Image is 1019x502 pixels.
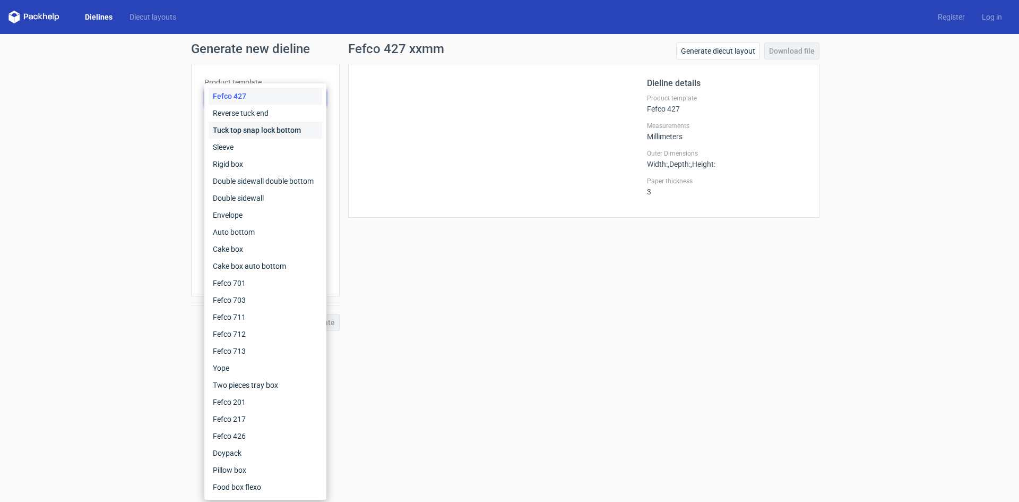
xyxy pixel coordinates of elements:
div: Fefco 427 [209,88,322,105]
div: Fefco 711 [209,309,322,326]
div: Double sidewall [209,190,322,207]
div: Double sidewall double bottom [209,173,322,190]
div: Fefco 712 [209,326,322,343]
div: Tuck top snap lock bottom [209,122,322,139]
div: Fefco 703 [209,292,322,309]
div: Yope [209,360,322,377]
div: Reverse tuck end [209,105,322,122]
div: Food box flexo [209,479,322,496]
div: Cake box [209,241,322,258]
div: Two pieces tray box [209,377,322,394]
span: , Depth : [668,160,690,168]
label: Product template [204,77,326,88]
h2: Dieline details [647,77,806,90]
label: Outer Dimensions [647,149,806,158]
div: Fefco 217 [209,411,322,428]
a: Dielines [76,12,121,22]
a: Diecut layouts [121,12,185,22]
label: Product template [647,94,806,103]
div: Fefco 201 [209,394,322,411]
label: Paper thickness [647,177,806,185]
h1: Generate new dieline [191,42,828,55]
div: Envelope [209,207,322,224]
div: Pillow box [209,462,322,479]
div: Fefco 426 [209,428,322,445]
div: Fefco 701 [209,275,322,292]
a: Register [929,12,973,22]
span: , Height : [690,160,715,168]
div: Fefco 713 [209,343,322,360]
div: Cake box auto bottom [209,258,322,275]
label: Measurements [647,122,806,130]
a: Log in [973,12,1011,22]
div: Auto bottom [209,224,322,241]
div: 3 [647,177,806,196]
a: Generate diecut layout [676,42,760,59]
span: Width : [647,160,668,168]
div: Doypack [209,445,322,462]
div: Rigid box [209,156,322,173]
div: Millimeters [647,122,806,141]
div: Sleeve [209,139,322,156]
h1: Fefco 427 xxmm [348,42,444,55]
div: Fefco 427 [647,94,806,113]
